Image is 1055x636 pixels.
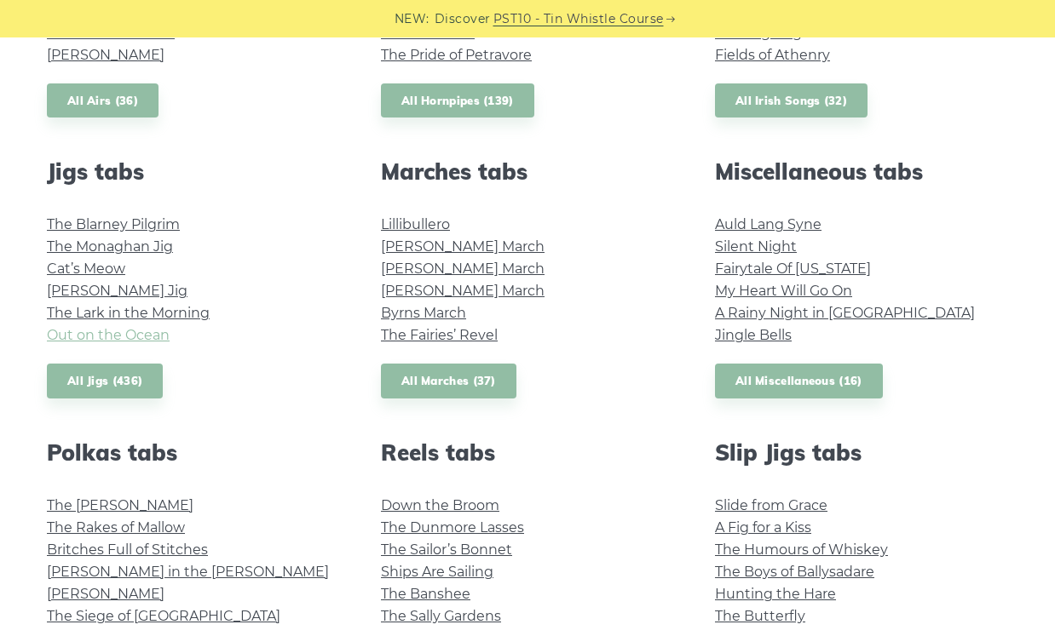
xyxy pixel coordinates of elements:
[47,327,170,343] a: Out on the Ocean
[381,83,534,118] a: All Hornpipes (139)
[395,9,429,29] span: NEW:
[715,519,811,536] a: A Fig for a Kiss
[381,364,516,398] a: All Marches (37)
[47,364,163,398] a: All Jigs (436)
[381,261,545,277] a: [PERSON_NAME] March
[47,519,185,536] a: The Rakes of Mallow
[47,158,340,185] h2: Jigs tabs
[715,261,871,277] a: Fairytale Of [US_STATE]
[381,305,466,321] a: Byrns March
[715,238,797,255] a: Silent Night
[715,497,827,513] a: Slide from Grace
[47,25,175,41] a: Fáinne Geal an Lae
[381,238,545,255] a: [PERSON_NAME] March
[715,327,792,343] a: Jingle Bells
[715,439,1008,466] h2: Slip Jigs tabs
[381,497,499,513] a: Down the Broom
[715,564,874,580] a: The Boys of Ballysadare
[47,83,159,118] a: All Airs (36)
[715,158,1008,185] h2: Miscellaneous tabs
[715,216,822,232] a: Auld Lang Syne
[47,586,164,602] a: [PERSON_NAME]
[381,586,470,602] a: The Banshee
[381,564,493,580] a: Ships Are Sailing
[715,608,805,624] a: The Butterfly
[715,541,888,558] a: The Humours of Whiskey
[47,283,187,299] a: [PERSON_NAME] Jig
[381,519,524,536] a: The Dunmore Lasses
[47,608,280,624] a: The Siege of [GEOGRAPHIC_DATA]
[435,9,491,29] span: Discover
[715,83,868,118] a: All Irish Songs (32)
[715,586,836,602] a: Hunting the Hare
[381,541,512,558] a: The Sailor’s Bonnet
[381,327,498,343] a: The Fairies’ Revel
[715,25,802,41] a: Rattling Bog
[47,497,193,513] a: The [PERSON_NAME]
[493,9,664,29] a: PST10 - Tin Whistle Course
[47,541,208,558] a: Britches Full of Stitches
[715,283,852,299] a: My Heart Will Go On
[381,608,501,624] a: The Sally Gardens
[381,158,674,185] h2: Marches tabs
[715,364,883,398] a: All Miscellaneous (16)
[381,439,674,466] h2: Reels tabs
[47,47,164,63] a: [PERSON_NAME]
[381,283,545,299] a: [PERSON_NAME] March
[381,25,475,41] a: The Blackbird
[715,47,830,63] a: Fields of Athenry
[47,564,329,580] a: [PERSON_NAME] in the [PERSON_NAME]
[381,216,450,232] a: Lillibullero
[47,216,180,232] a: The Blarney Pilgrim
[47,305,210,321] a: The Lark in the Morning
[715,305,975,321] a: A Rainy Night in [GEOGRAPHIC_DATA]
[47,261,125,277] a: Cat’s Meow
[47,238,173,255] a: The Monaghan Jig
[47,439,340,466] h2: Polkas tabs
[381,47,532,63] a: The Pride of Petravore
